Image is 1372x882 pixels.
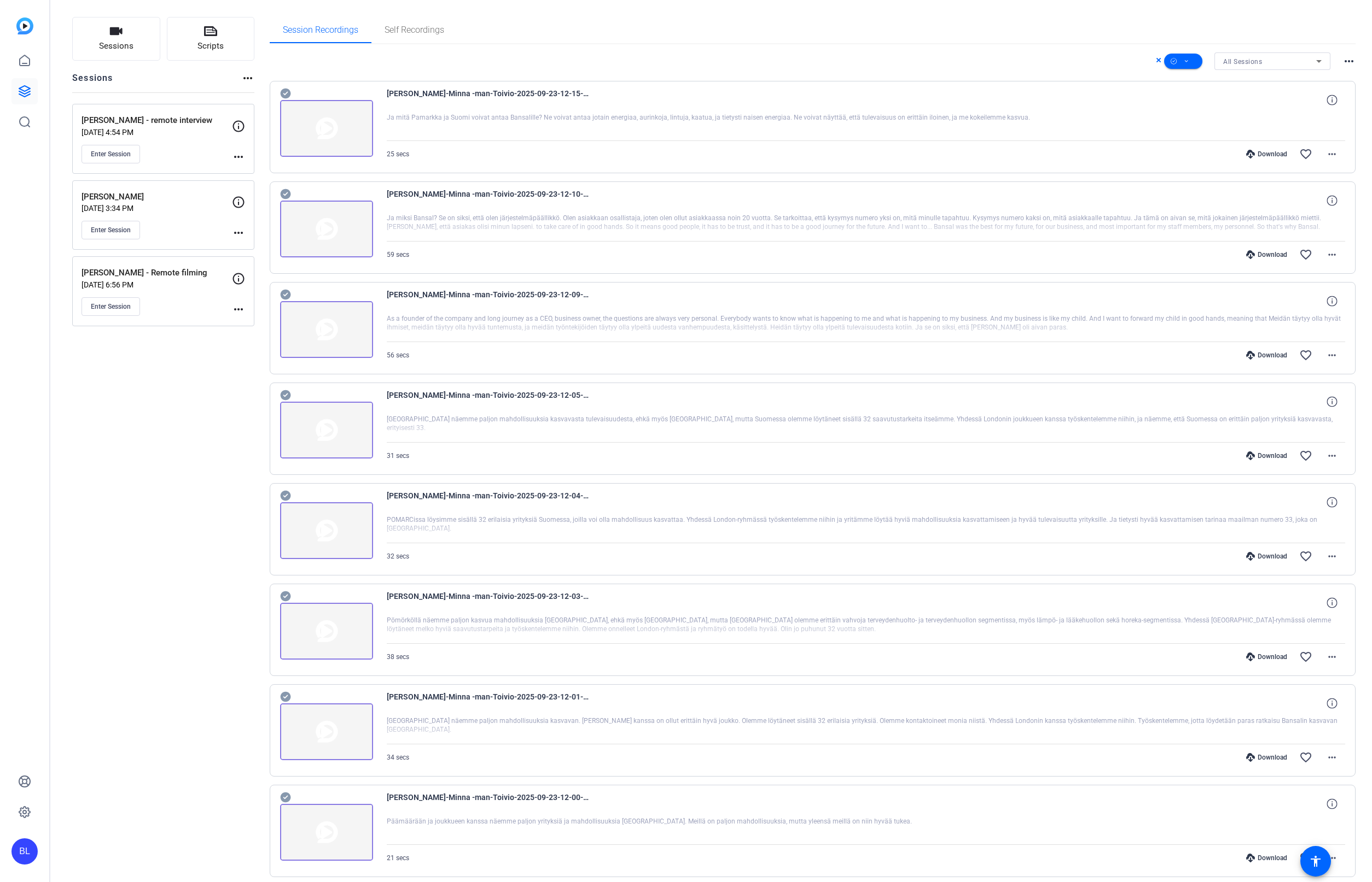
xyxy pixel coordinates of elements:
mat-icon: more_horiz [1326,650,1339,663]
mat-icon: more_horiz [1326,148,1339,161]
span: Self Recordings [385,26,444,34]
div: Download [1241,351,1293,360]
mat-icon: accessibility [1309,855,1322,868]
p: [DATE] 3:34 PM [82,204,232,213]
mat-icon: more_horiz [1342,55,1356,68]
h2: Sessions [72,72,113,92]
p: [PERSON_NAME] - remote interview [82,114,232,127]
mat-icon: more_horiz [1326,751,1339,764]
mat-icon: favorite_border [1299,851,1312,865]
mat-icon: favorite_border [1299,148,1312,161]
span: 31 secs [387,452,409,460]
span: 34 secs [387,754,409,761]
span: 32 secs [387,552,409,560]
button: Enter Session [82,297,140,316]
mat-icon: more_horiz [1326,349,1339,362]
img: thumb-nail [280,301,373,358]
img: thumb-nail [280,100,373,157]
mat-icon: more_horiz [241,72,254,85]
span: [PERSON_NAME]-Minna -man-Toivio-2025-09-23-12-10-51-101-0 [387,187,589,214]
div: BL [11,838,38,865]
p: [PERSON_NAME] - Remote filming [82,267,232,279]
mat-icon: more_horiz [1326,248,1339,261]
span: 25 secs [387,150,409,158]
button: Enter Session [82,145,140,163]
mat-icon: more_horiz [232,226,245,239]
mat-icon: favorite_border [1299,248,1312,261]
span: Scripts [197,40,224,52]
mat-icon: favorite_border [1299,650,1312,663]
span: [PERSON_NAME]-Minna -man-Toivio-2025-09-23-12-01-11-391-0 [387,690,589,716]
span: Session Recordings [283,26,358,34]
mat-icon: more_horiz [1326,449,1339,462]
span: Enter Session [91,226,131,234]
img: thumb-nail [280,201,373,257]
button: Scripts [167,17,255,61]
span: [PERSON_NAME]-Minna -man-Toivio-2025-09-23-12-04-25-843-0 [387,489,589,515]
img: thumb-nail [280,804,373,861]
span: 21 secs [387,854,409,862]
mat-icon: more_horiz [232,303,245,316]
button: Sessions [72,17,160,61]
span: All Sessions [1223,58,1262,66]
mat-icon: favorite_border [1299,449,1312,462]
mat-icon: favorite_border [1299,550,1312,563]
span: [PERSON_NAME]-Minna -man-Toivio-2025-09-23-12-09-28-815-0 [387,288,589,314]
div: Download [1241,753,1293,762]
p: [PERSON_NAME] [82,191,232,203]
span: Enter Session [91,150,131,158]
div: Download [1241,854,1293,862]
span: [PERSON_NAME]-Minna -man-Toivio-2025-09-23-12-00-25-392-0 [387,791,589,817]
span: [PERSON_NAME]-Minna -man-Toivio-2025-09-23-12-03-27-427-0 [387,590,589,616]
div: Download [1241,250,1293,259]
span: Enter Session [91,302,131,311]
mat-icon: favorite_border [1299,751,1312,764]
img: thumb-nail [280,402,373,458]
div: Download [1241,552,1293,561]
img: thumb-nail [280,502,373,559]
button: Enter Session [82,221,140,239]
span: Sessions [99,40,133,52]
p: [DATE] 6:56 PM [82,280,232,289]
span: [PERSON_NAME]-Minna -man-Toivio-2025-09-23-12-05-57-197-0 [387,389,589,415]
span: 59 secs [387,251,409,258]
div: Download [1241,652,1293,661]
img: thumb-nail [280,703,373,760]
span: [PERSON_NAME]-Minna -man-Toivio-2025-09-23-12-15-07-970-0 [387,87,589,113]
mat-icon: favorite_border [1299,349,1312,362]
span: 38 secs [387,653,409,661]
mat-icon: more_horiz [1326,851,1339,865]
div: Download [1241,150,1293,158]
img: thumb-nail [280,603,373,660]
img: blue-gradient.svg [16,17,33,34]
div: Download [1241,451,1293,460]
mat-icon: more_horiz [1326,550,1339,563]
mat-icon: more_horiz [232,150,245,163]
span: 56 secs [387,351,409,359]
p: [DATE] 4:54 PM [82,128,232,137]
